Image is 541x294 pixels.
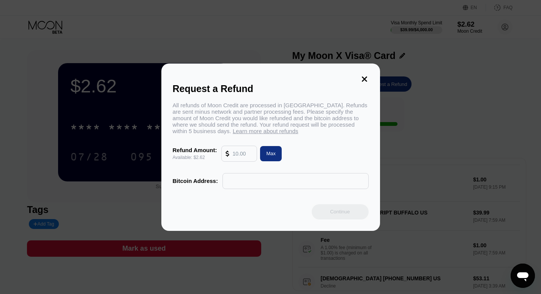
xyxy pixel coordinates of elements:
[232,146,253,161] input: 10.00
[266,150,276,157] div: Max
[173,83,369,94] div: Request a Refund
[233,128,298,134] span: Learn more about refunds
[173,102,369,134] div: All refunds of Moon Credit are processed in [GEOGRAPHIC_DATA]. Refunds are sent minus network and...
[257,146,282,161] div: Max
[173,155,217,160] div: Available: $2.62
[173,147,217,153] div: Refund Amount:
[173,178,218,184] div: Bitcoin Address:
[511,264,535,288] iframe: Button to launch messaging window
